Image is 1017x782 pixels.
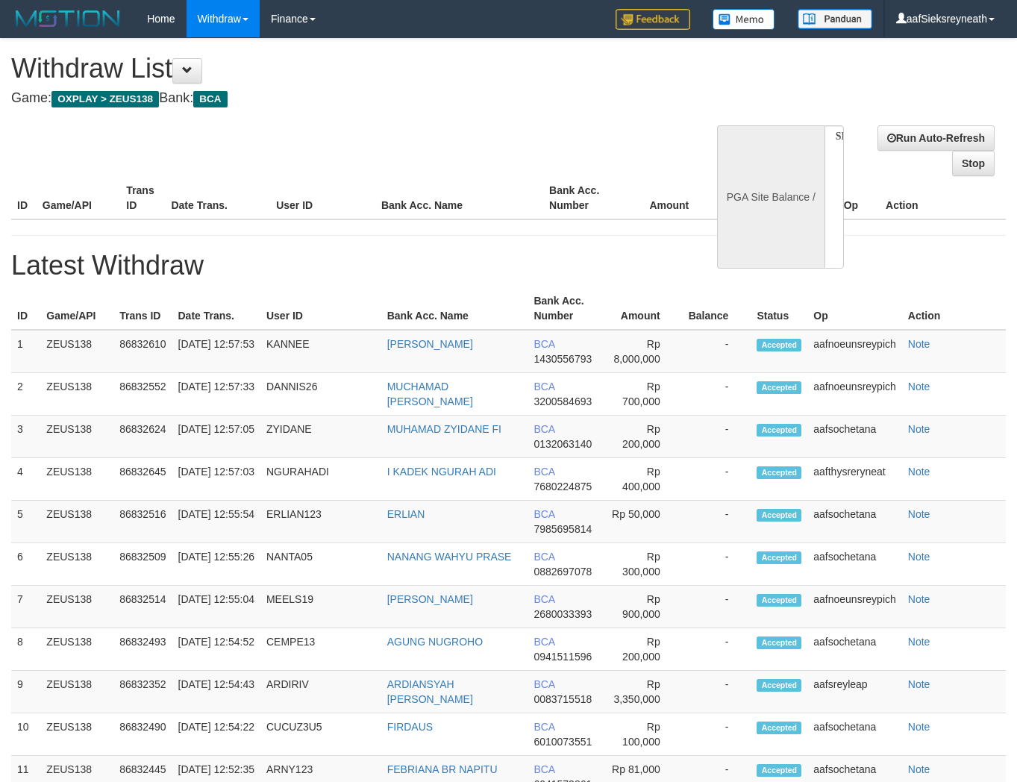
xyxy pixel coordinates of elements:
span: 7985695814 [533,523,592,535]
th: Date Trans. [165,177,270,219]
th: Game/API [40,287,113,330]
td: 86832516 [113,501,172,543]
td: aafsochetana [807,713,902,756]
td: 1 [11,330,40,373]
a: Note [908,423,930,435]
td: 4 [11,458,40,501]
th: Game/API [37,177,121,219]
th: Balance [683,287,751,330]
td: - [683,373,751,416]
th: Trans ID [120,177,165,219]
td: aafsochetana [807,543,902,586]
span: BCA [533,721,554,733]
span: Accepted [757,381,801,394]
span: BCA [533,423,554,435]
td: 2 [11,373,40,416]
a: MUCHAMAD [PERSON_NAME] [387,381,473,407]
th: Balance [711,177,788,219]
h4: Game: Bank: [11,91,663,106]
th: User ID [260,287,381,330]
span: BCA [533,593,554,605]
th: Amount [602,287,683,330]
div: PGA Site Balance / [717,125,824,269]
a: ERLIAN [387,508,425,520]
span: BCA [533,381,554,392]
span: Accepted [757,339,801,351]
td: 86832610 [113,330,172,373]
td: aafsochetana [807,416,902,458]
td: Rp 200,000 [602,628,683,671]
th: Action [902,287,1006,330]
td: 86832352 [113,671,172,713]
td: - [683,586,751,628]
td: ZYIDANE [260,416,381,458]
td: ARDIRIV [260,671,381,713]
td: [DATE] 12:55:54 [172,501,260,543]
a: [PERSON_NAME] [387,338,473,350]
a: FIRDAUS [387,721,433,733]
th: Status [751,287,807,330]
a: Note [908,338,930,350]
th: User ID [270,177,375,219]
a: AGUNG NUGROHO [387,636,483,648]
td: KANNEE [260,330,381,373]
td: 9 [11,671,40,713]
td: Rp 200,000 [602,416,683,458]
td: DANNIS26 [260,373,381,416]
span: Accepted [757,551,801,564]
img: panduan.png [798,9,872,29]
a: NANANG WAHYU PRASE [387,551,512,563]
span: BCA [533,338,554,350]
td: MEELS19 [260,586,381,628]
span: Accepted [757,594,801,607]
td: CUCUZ3U5 [260,713,381,756]
a: I KADEK NGURAH ADI [387,466,496,478]
a: Run Auto-Refresh [877,125,995,151]
td: aafthysreryneat [807,458,902,501]
th: ID [11,177,37,219]
th: Amount [628,177,712,219]
td: 8 [11,628,40,671]
td: aafsochetana [807,628,902,671]
span: 1430556793 [533,353,592,365]
td: ZEUS138 [40,416,113,458]
td: CEMPE13 [260,628,381,671]
th: Op [807,287,902,330]
td: Rp 400,000 [602,458,683,501]
th: Op [838,177,880,219]
a: Stop [952,151,995,176]
a: Note [908,551,930,563]
td: [DATE] 12:54:52 [172,628,260,671]
span: Accepted [757,424,801,437]
span: 2680033393 [533,608,592,620]
span: BCA [533,466,554,478]
td: [DATE] 12:55:04 [172,586,260,628]
span: 3200584693 [533,395,592,407]
a: FEBRIANA BR NAPITU [387,763,498,775]
td: Rp 100,000 [602,713,683,756]
span: OXPLAY > ZEUS138 [51,91,159,107]
td: [DATE] 12:54:43 [172,671,260,713]
td: 86832509 [113,543,172,586]
td: 86832624 [113,416,172,458]
td: [DATE] 12:57:33 [172,373,260,416]
img: Feedback.jpg [616,9,690,30]
td: 86832552 [113,373,172,416]
span: Accepted [757,722,801,734]
td: 10 [11,713,40,756]
a: ARDIANSYAH [PERSON_NAME] [387,678,473,705]
span: 0882697078 [533,566,592,578]
span: Accepted [757,509,801,522]
span: Accepted [757,764,801,777]
span: 0941511596 [533,651,592,663]
a: [PERSON_NAME] [387,593,473,605]
span: Accepted [757,466,801,479]
td: 6 [11,543,40,586]
th: Trans ID [113,287,172,330]
span: BCA [533,636,554,648]
td: NGURAHADI [260,458,381,501]
th: Bank Acc. Name [375,177,543,219]
td: ZEUS138 [40,586,113,628]
img: Button%20Memo.svg [713,9,775,30]
th: ID [11,287,40,330]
